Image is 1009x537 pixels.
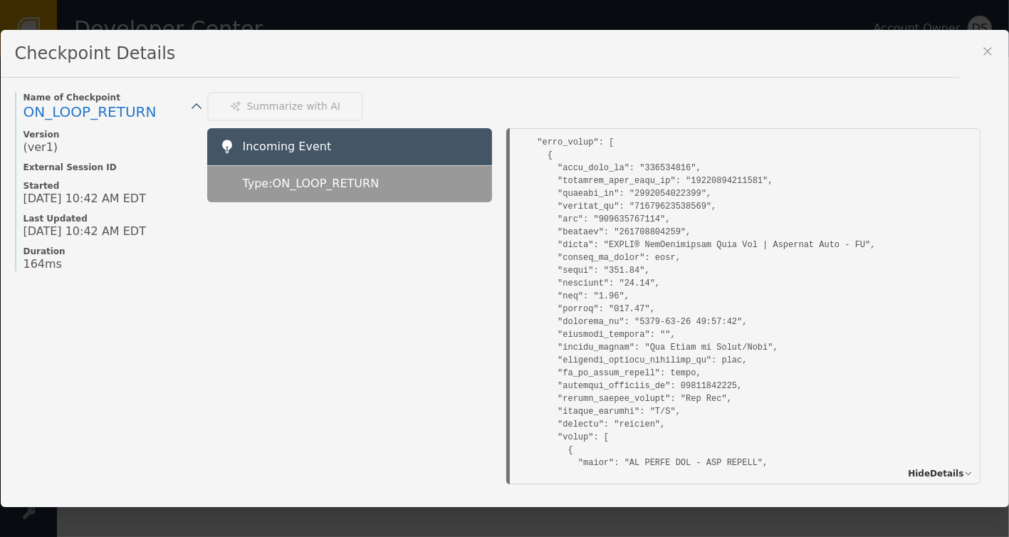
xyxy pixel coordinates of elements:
[23,103,193,122] a: ON_LOOP_RETURN
[23,224,146,239] span: [DATE] 10:42 AM EDT
[243,140,332,153] span: Incoming Event
[23,140,58,155] span: (ver 1 )
[23,257,62,271] span: 164ms
[23,92,193,103] span: Name of Checkpoint
[243,175,380,192] span: Type: ON_LOOP_RETURN
[908,467,963,480] span: Hide Details
[1,30,959,78] div: Checkpoint Details
[23,129,193,140] span: Version
[23,162,193,173] span: External Session ID
[207,506,263,518] span: SHOW LESS
[23,192,146,206] span: [DATE] 10:42 AM EDT
[23,103,157,120] span: ON_LOOP_RETURN
[23,180,193,192] span: Started
[23,213,193,224] span: Last Updated
[23,246,193,257] span: Duration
